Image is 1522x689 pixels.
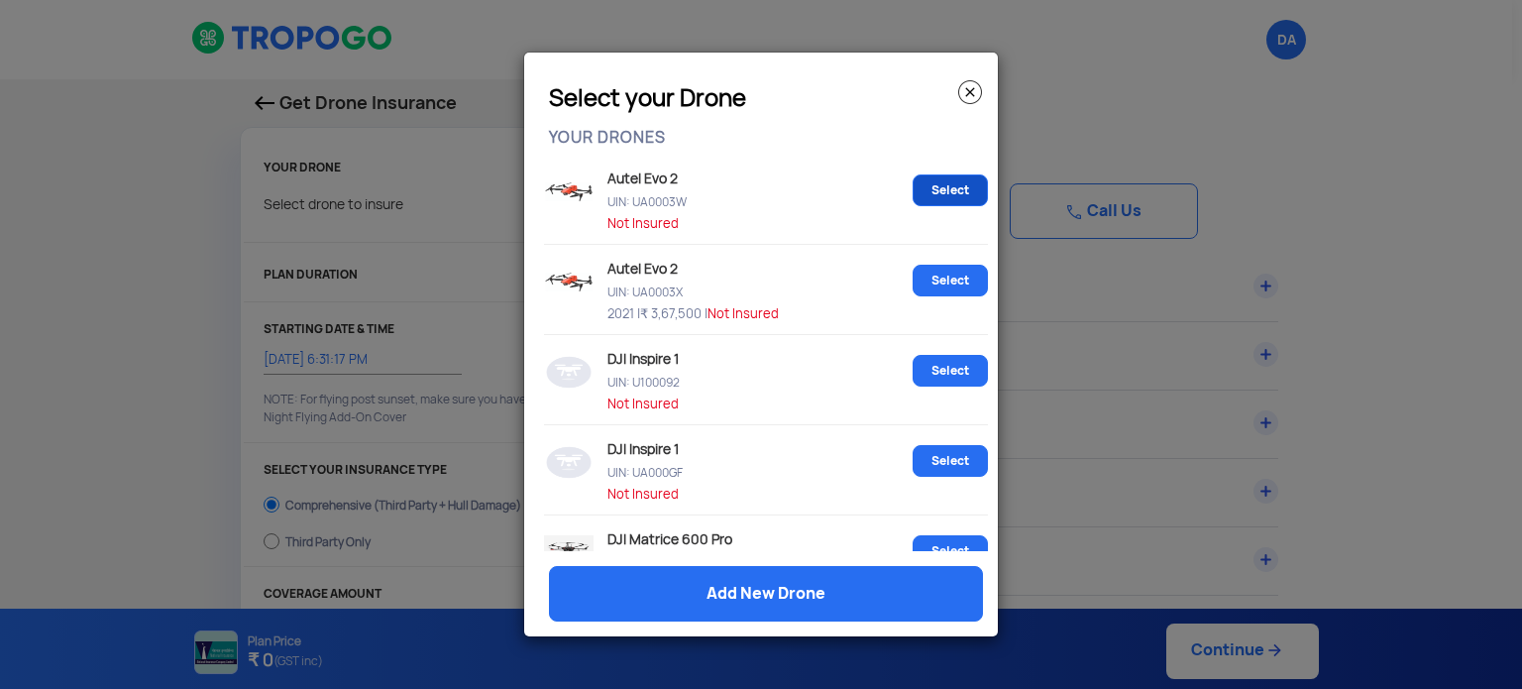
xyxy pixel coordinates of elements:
[602,345,828,366] p: DJI Inspire 1
[602,461,905,478] p: UIN: UA000GF
[544,445,594,480] img: Drone image
[549,566,983,622] a: Add New Drone
[544,265,594,299] img: Drone image
[913,265,988,296] a: Select
[707,305,779,322] span: Not Insured
[602,371,905,388] p: UIN: U100092
[602,255,828,276] p: Autel Evo 2
[607,215,679,232] span: Not Insured
[607,396,679,412] span: Not Insured
[958,80,982,104] img: close
[602,281,905,297] p: UIN: UA0003X
[913,535,988,567] a: Select
[602,165,828,185] p: Autel Evo 2
[607,486,679,503] span: Not Insured
[913,174,988,206] a: Select
[549,90,983,106] h3: Select your Drone
[544,174,594,209] img: Drone image
[640,305,707,322] span: ₹ 3,67,500 |
[607,305,640,322] span: 2021 |
[913,355,988,387] a: Select
[602,435,828,456] p: DJI Inspire 1
[913,445,988,477] a: Select
[602,190,905,207] p: UIN: UA0003W
[544,355,594,390] img: Drone image
[544,535,594,570] img: Drone image
[602,525,828,546] p: DJI Matrice 600 Pro
[549,116,983,145] p: YOUR DRONES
